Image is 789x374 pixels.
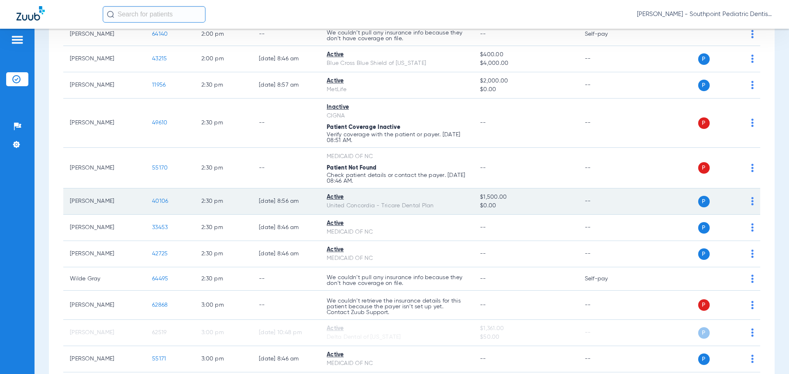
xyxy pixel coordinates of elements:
[152,330,166,335] span: 62519
[327,172,467,184] p: Check patient details or contact the payer. [DATE] 08:46 AM.
[578,188,634,215] td: --
[152,251,168,257] span: 42725
[152,120,167,126] span: 49610
[480,302,486,308] span: --
[152,302,168,308] span: 62868
[698,80,710,91] span: P
[63,241,145,267] td: [PERSON_NAME]
[751,119,754,127] img: group-dot-blue.svg
[578,72,634,99] td: --
[63,267,145,291] td: Wilde Gray
[252,241,320,267] td: [DATE] 8:46 AM
[578,23,634,46] td: Self-pay
[327,30,467,41] p: We couldn’t pull any insurance info because they don’t have coverage on file.
[252,188,320,215] td: [DATE] 8:56 AM
[152,165,168,171] span: 55170
[578,99,634,148] td: --
[63,46,145,72] td: [PERSON_NAME]
[698,327,710,339] span: P
[327,275,467,286] p: We couldn’t pull any insurance info because they don’t have coverage on file.
[63,215,145,241] td: [PERSON_NAME]
[16,6,45,21] img: Zuub Logo
[195,346,252,372] td: 3:00 PM
[103,6,205,23] input: Search for patients
[327,50,467,59] div: Active
[195,188,252,215] td: 2:30 PM
[252,215,320,241] td: [DATE] 8:46 AM
[751,328,754,337] img: group-dot-blue.svg
[578,148,634,188] td: --
[63,148,145,188] td: [PERSON_NAME]
[748,335,789,374] iframe: Chat Widget
[480,202,571,210] span: $0.00
[698,299,710,311] span: P
[195,148,252,188] td: 2:30 PM
[327,324,467,333] div: Active
[751,275,754,283] img: group-dot-blue.svg
[698,353,710,365] span: P
[751,81,754,89] img: group-dot-blue.svg
[698,162,710,174] span: P
[252,23,320,46] td: --
[195,72,252,99] td: 2:30 PM
[327,165,376,171] span: Patient Not Found
[480,50,571,59] span: $400.00
[698,196,710,207] span: P
[751,55,754,63] img: group-dot-blue.svg
[578,46,634,72] td: --
[480,251,486,257] span: --
[195,46,252,72] td: 2:00 PM
[480,31,486,37] span: --
[480,165,486,171] span: --
[327,333,467,342] div: Delta Dental of [US_STATE]
[63,72,145,99] td: [PERSON_NAME]
[63,188,145,215] td: [PERSON_NAME]
[480,193,571,202] span: $1,500.00
[327,59,467,68] div: Blue Cross Blue Shield of [US_STATE]
[480,120,486,126] span: --
[327,254,467,263] div: MEDICAID OF NC
[327,103,467,112] div: Inactive
[152,276,168,282] span: 64495
[480,276,486,282] span: --
[63,346,145,372] td: [PERSON_NAME]
[63,23,145,46] td: [PERSON_NAME]
[152,198,168,204] span: 40106
[252,320,320,346] td: [DATE] 10:48 PM
[152,56,167,62] span: 43215
[327,351,467,359] div: Active
[578,320,634,346] td: --
[252,346,320,372] td: [DATE] 8:46 AM
[480,333,571,342] span: $50.00
[751,197,754,205] img: group-dot-blue.svg
[327,193,467,202] div: Active
[578,346,634,372] td: --
[698,222,710,234] span: P
[327,228,467,236] div: MEDICAID OF NC
[152,225,168,230] span: 33453
[327,298,467,315] p: We couldn’t retrieve the insurance details for this patient because the payer isn’t set up yet. C...
[327,132,467,143] p: Verify coverage with the patient or payer. [DATE] 08:51 AM.
[698,248,710,260] span: P
[11,35,24,45] img: hamburger-icon
[63,99,145,148] td: [PERSON_NAME]
[327,219,467,228] div: Active
[480,324,571,333] span: $1,361.00
[751,30,754,38] img: group-dot-blue.svg
[327,152,467,161] div: MEDICAID OF NC
[252,46,320,72] td: [DATE] 8:46 AM
[195,23,252,46] td: 2:00 PM
[327,246,467,254] div: Active
[578,267,634,291] td: Self-pay
[480,225,486,230] span: --
[698,117,710,129] span: P
[195,99,252,148] td: 2:30 PM
[152,82,166,88] span: 11956
[152,31,168,37] span: 64140
[195,320,252,346] td: 3:00 PM
[252,99,320,148] td: --
[327,77,467,85] div: Active
[578,291,634,320] td: --
[578,215,634,241] td: --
